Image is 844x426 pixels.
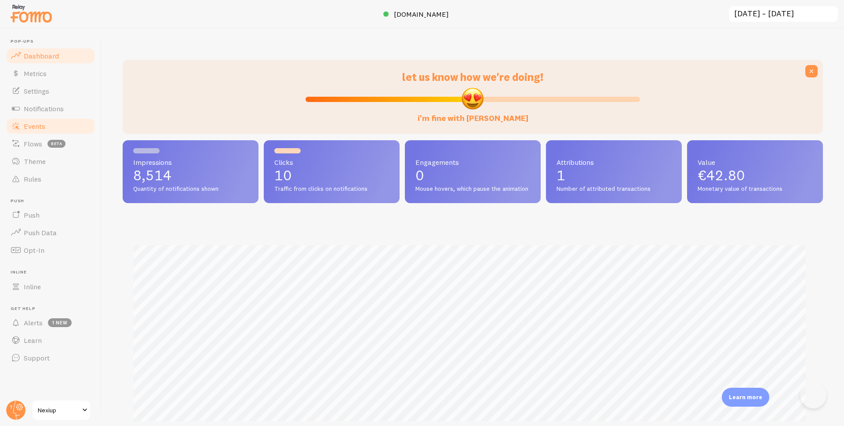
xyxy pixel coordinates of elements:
span: Clicks [274,159,389,166]
p: 8,514 [133,168,248,182]
a: Settings [5,82,96,100]
span: Rules [24,175,41,183]
a: Rules [5,170,96,188]
a: Notifications [5,100,96,117]
p: 10 [274,168,389,182]
span: Support [24,353,50,362]
span: beta [47,140,65,148]
a: Push [5,206,96,224]
span: Mouse hovers, which pause the animation [415,185,530,193]
a: Alerts 1 new [5,314,96,331]
p: 1 [557,168,671,182]
span: let us know how we're doing! [402,70,543,84]
span: Push [24,211,40,219]
span: Get Help [11,306,96,312]
span: 1 new [48,318,72,327]
span: Settings [24,87,49,95]
span: €42.80 [698,167,745,184]
a: Metrics [5,65,96,82]
a: Learn [5,331,96,349]
a: Support [5,349,96,367]
span: Metrics [24,69,47,78]
iframe: Help Scout Beacon - Open [800,382,826,408]
span: Notifications [24,104,64,113]
span: Events [24,122,45,131]
span: Engagements [415,159,530,166]
span: Inline [11,269,96,275]
span: Traffic from clicks on notifications [274,185,389,193]
div: Learn more [722,388,769,407]
a: Events [5,117,96,135]
span: Monetary value of transactions [698,185,812,193]
span: Number of attributed transactions [557,185,671,193]
span: Learn [24,336,42,345]
span: Alerts [24,318,43,327]
a: Flows beta [5,135,96,153]
span: Push Data [24,228,57,237]
span: Nexiup [38,405,80,415]
label: i'm fine with [PERSON_NAME] [418,105,528,124]
p: 0 [415,168,530,182]
span: Dashboard [24,51,59,60]
a: Theme [5,153,96,170]
a: Nexiup [32,400,91,421]
span: Push [11,198,96,204]
span: Value [698,159,812,166]
img: fomo-relay-logo-orange.svg [9,2,53,25]
span: Opt-In [24,246,44,255]
span: Quantity of notifications shown [133,185,248,193]
a: Inline [5,278,96,295]
p: Learn more [729,393,762,401]
a: Push Data [5,224,96,241]
span: Inline [24,282,41,291]
a: Dashboard [5,47,96,65]
img: emoji.png [461,87,484,110]
span: Impressions [133,159,248,166]
span: Attributions [557,159,671,166]
span: Flows [24,139,42,148]
span: Theme [24,157,46,166]
a: Opt-In [5,241,96,259]
span: Pop-ups [11,39,96,44]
